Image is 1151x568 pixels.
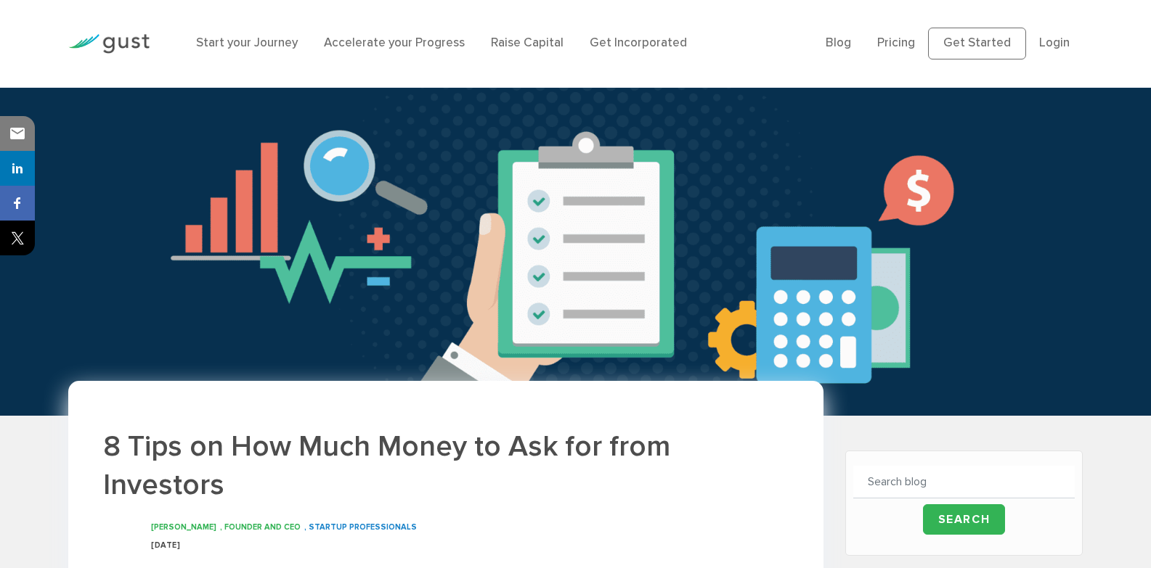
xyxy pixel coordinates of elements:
[826,36,851,50] a: Blog
[491,36,564,50] a: Raise Capital
[928,28,1026,59] a: Get Started
[151,540,180,550] span: [DATE]
[151,522,216,532] span: [PERSON_NAME]
[877,36,915,50] a: Pricing
[196,36,298,50] a: Start your Journey
[68,34,150,54] img: Gust Logo
[324,36,465,50] a: Accelerate your Progress
[103,427,789,504] h1: 8 Tips on How Much Money to Ask for from Investors
[923,504,1006,535] input: Search
[853,466,1075,498] input: Search blog
[220,522,301,532] span: , Founder and CEO
[304,522,417,532] span: , Startup Professionals
[1039,36,1070,50] a: Login
[590,36,687,50] a: Get Incorporated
